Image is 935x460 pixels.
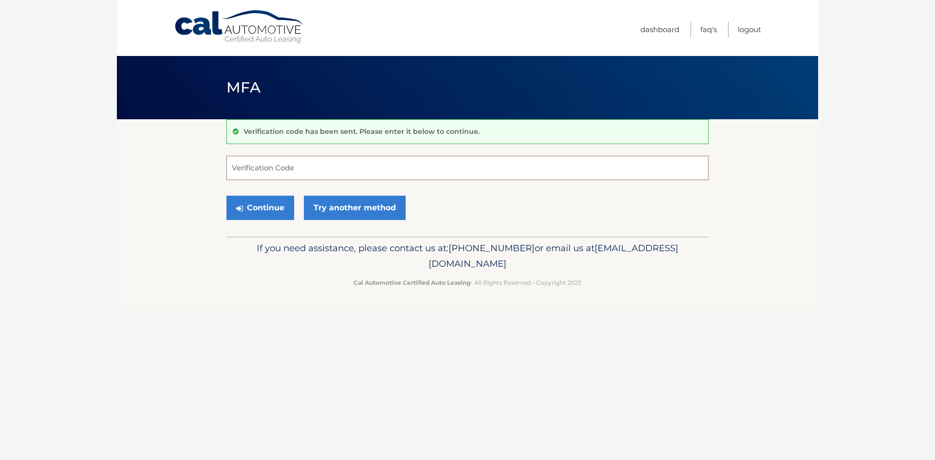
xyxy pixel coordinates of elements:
a: Dashboard [640,21,679,37]
input: Verification Code [226,156,709,180]
p: - All Rights Reserved - Copyright 2025 [233,277,702,288]
p: Verification code has been sent. Please enter it below to continue. [243,127,480,136]
span: [PHONE_NUMBER] [449,242,535,254]
button: Continue [226,196,294,220]
a: Try another method [304,196,406,220]
a: Cal Automotive [174,10,305,44]
a: Logout [738,21,761,37]
span: MFA [226,78,261,96]
strong: Cal Automotive Certified Auto Leasing [354,279,470,286]
a: FAQ's [700,21,717,37]
span: [EMAIL_ADDRESS][DOMAIN_NAME] [429,242,678,269]
p: If you need assistance, please contact us at: or email us at [233,240,702,272]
